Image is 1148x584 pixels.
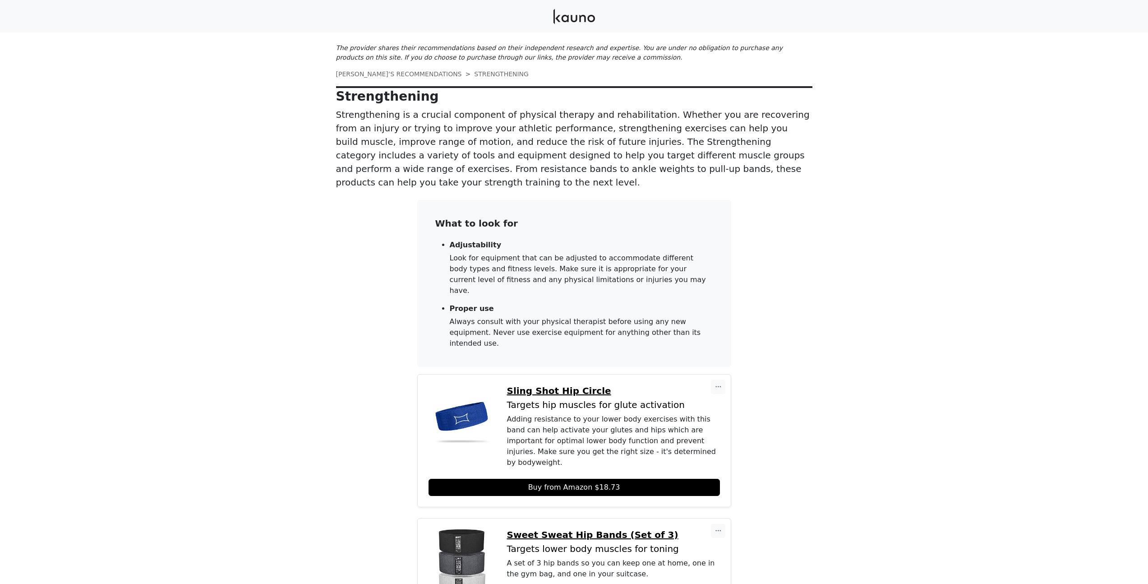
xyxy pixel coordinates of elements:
p: Strengthening is a crucial component of physical therapy and rehabilitation. Whether you are reco... [336,108,812,189]
p: What to look for [435,218,713,229]
a: [PERSON_NAME]’S RECOMMENDATIONS [336,70,462,78]
a: Sling Shot Hip Circle [507,385,720,396]
p: Strengthening [336,89,812,104]
p: Always consult with your physical therapist before using any new equipment. Never use exercise eq... [450,316,713,349]
p: The provider shares their recommendations based on their independent research and expertise. You ... [336,43,812,62]
img: Kauno [553,9,596,24]
a: Sweet Sweat Hip Bands (Set of 3) [507,529,720,540]
a: Buy from Amazon $18.73 [429,479,720,496]
p: Targets hip muscles for glute activation [507,400,720,410]
div: A set of 3 hip bands so you can keep one at home, one in the gym bag, and one in your suitcase. [507,558,720,579]
li: STRENGTHENING [462,70,529,79]
p: Adjustability [450,241,713,249]
p: Look for equipment that can be adjusted to accommodate different body types and fitness levels. M... [450,253,713,296]
div: Adding resistance to your lower body exercises with this band can help activate your glutes and h... [507,414,720,468]
p: Targets lower body muscles for toning [507,544,720,554]
img: Sling Shot Hip Circle [429,385,496,453]
p: Proper use [450,304,713,313]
